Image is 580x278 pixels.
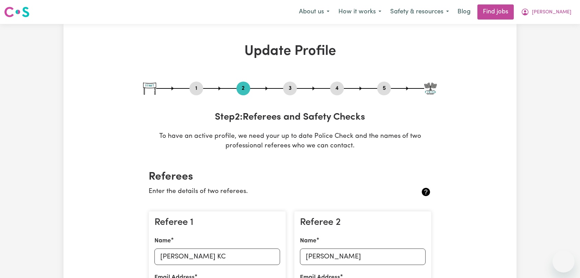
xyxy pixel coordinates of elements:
[143,43,437,60] h1: Update Profile
[553,251,575,273] iframe: Button to launch messaging window
[300,217,426,229] h3: Referee 2
[283,84,297,93] button: Go to step 3
[477,4,514,20] a: Find jobs
[330,84,344,93] button: Go to step 4
[143,112,437,123] h3: Step 2 : Referees and Safety Checks
[294,5,334,19] button: About us
[334,5,386,19] button: How it works
[149,187,384,197] p: Enter the details of two referees.
[154,237,171,245] label: Name
[4,6,30,18] img: Careseekers logo
[149,170,431,183] h2: Referees
[154,217,280,229] h3: Referee 1
[453,4,475,20] a: Blog
[143,132,437,152] p: To have an active profile, we need your up to date Police Check and the names of two professional...
[517,5,576,19] button: My Account
[236,84,250,93] button: Go to step 2
[300,237,316,245] label: Name
[386,5,453,19] button: Safety & resources
[4,4,30,20] a: Careseekers logo
[189,84,203,93] button: Go to step 1
[377,84,391,93] button: Go to step 5
[532,9,571,16] span: [PERSON_NAME]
